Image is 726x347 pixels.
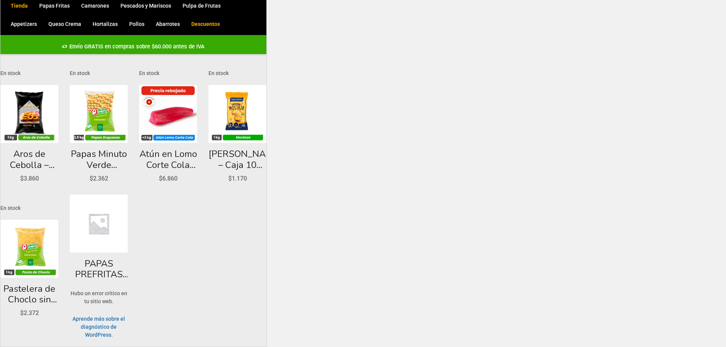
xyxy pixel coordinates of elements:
[159,175,162,182] span: $
[70,195,128,253] img: Marcador de posición
[70,69,128,77] p: En stock
[20,309,39,317] bdi: 2.372
[20,175,39,182] bdi: 3.860
[0,69,58,77] p: En stock
[20,175,24,182] span: $
[0,204,58,212] p: En stock
[125,17,148,31] a: Pollos
[70,149,128,171] a: Papas Minuto Verde Duquesas – Caja de 10 kg
[188,17,224,31] a: Descuentos
[208,69,266,77] p: En stock
[228,175,247,182] bdi: 1.170
[70,258,128,280] a: PAPAS PREFRITAS PREMIUM IMP 13X13 2,5KGX1
[7,17,41,31] a: Appetizers
[70,289,128,305] p: Hubo un error crítico en tu sitio web.
[20,309,24,317] span: $
[0,283,58,305] a: Pastelera de Choclo sin Condimiento – Caja 7 kg
[228,175,232,182] span: $
[208,149,266,171] a: [PERSON_NAME] – Caja 10 kilos
[0,149,58,171] a: Aros de Cebolla – Formato 1 kg – Caja 10 kg
[139,69,197,77] p: En stock
[90,175,108,182] bdi: 2.362
[45,17,85,31] a: Queso Crema
[90,175,93,182] span: $
[89,17,122,31] a: Hortalizas
[72,316,125,338] a: Aprende más sobre el diagnóstico de WordPress.
[139,149,197,171] a: Atún en Lomo Corte Cola sobre 2 kg – Silver – Caja 20 kg
[159,175,178,182] bdi: 6.860
[152,17,184,31] a: Abarrotes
